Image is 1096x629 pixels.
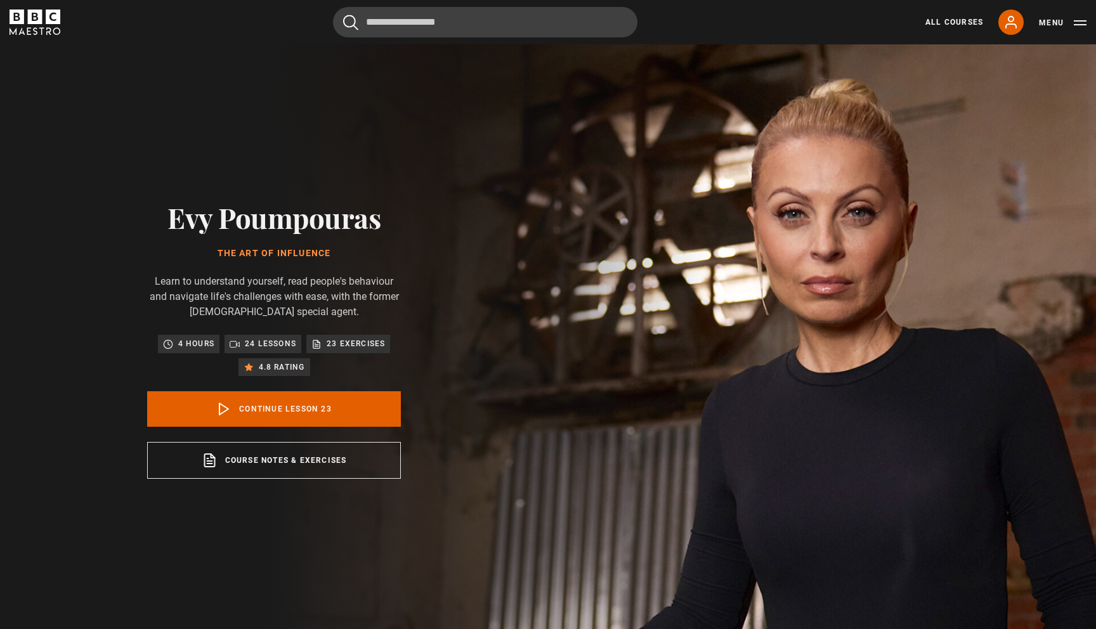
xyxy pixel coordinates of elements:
[327,337,385,350] p: 23 exercises
[1039,16,1086,29] button: Toggle navigation
[178,337,214,350] p: 4 hours
[259,361,305,373] p: 4.8 rating
[925,16,983,28] a: All Courses
[147,391,401,427] a: Continue lesson 23
[343,15,358,30] button: Submit the search query
[147,442,401,479] a: Course notes & exercises
[147,249,401,259] h1: The Art of Influence
[10,10,60,35] svg: BBC Maestro
[147,201,401,233] h2: Evy Poumpouras
[245,337,296,350] p: 24 lessons
[333,7,637,37] input: Search
[147,274,401,320] p: Learn to understand yourself, read people's behaviour and navigate life's challenges with ease, w...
